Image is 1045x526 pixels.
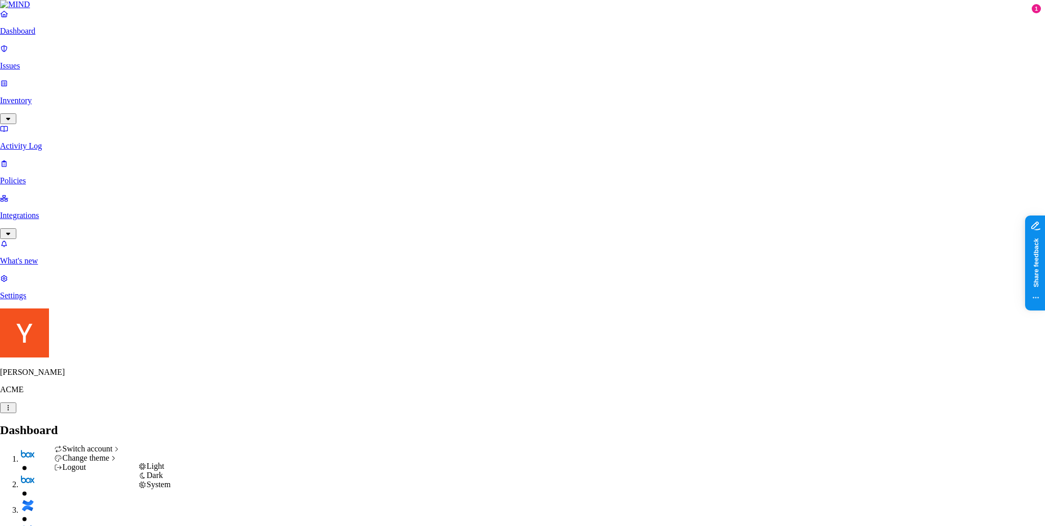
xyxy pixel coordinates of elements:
span: Change theme [62,453,109,462]
span: Dark [146,471,163,480]
span: Light [146,462,164,470]
span: Switch account [62,444,112,453]
div: Logout [54,463,121,472]
span: System [146,480,170,489]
